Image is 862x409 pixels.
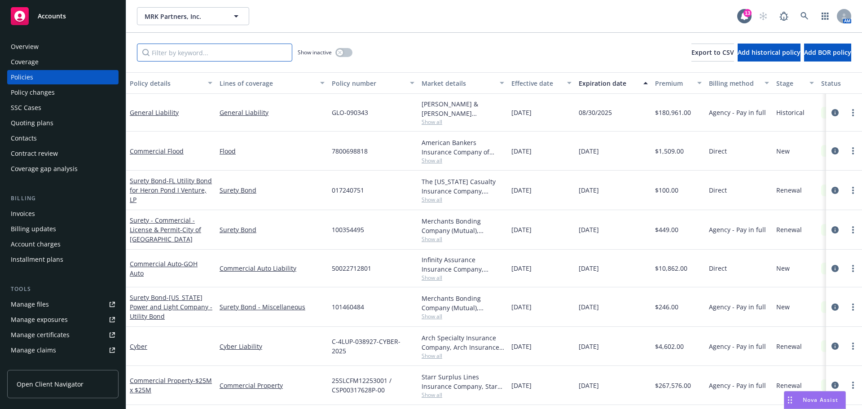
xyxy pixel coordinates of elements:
[7,146,119,161] a: Contract review
[709,79,759,88] div: Billing method
[579,381,599,390] span: [DATE]
[776,225,802,234] span: Renewal
[130,79,202,88] div: Policy details
[655,185,678,195] span: $100.00
[422,118,504,126] span: Show all
[579,79,638,88] div: Expiration date
[511,185,532,195] span: [DATE]
[848,107,858,118] a: more
[511,108,532,117] span: [DATE]
[38,13,66,20] span: Accounts
[709,302,766,312] span: Agency - Pay in full
[11,312,68,327] div: Manage exposures
[511,79,562,88] div: Effective date
[511,225,532,234] span: [DATE]
[754,7,772,25] a: Start snowing
[691,48,734,57] span: Export to CSV
[773,72,818,94] button: Stage
[511,146,532,156] span: [DATE]
[579,342,599,351] span: [DATE]
[709,185,727,195] span: Direct
[830,302,840,312] a: circleInformation
[511,342,532,351] span: [DATE]
[7,312,119,327] span: Manage exposures
[784,391,846,409] button: Nova Assist
[7,55,119,69] a: Coverage
[130,259,198,277] span: - GOH Auto
[784,391,796,409] div: Drag to move
[11,85,55,100] div: Policy changes
[7,237,119,251] a: Account charges
[508,72,575,94] button: Effective date
[422,391,504,399] span: Show all
[7,328,119,342] a: Manage certificates
[7,285,119,294] div: Tools
[137,7,249,25] button: MRK Partners, Inc.
[11,55,39,69] div: Coverage
[775,7,793,25] a: Report a Bug
[655,342,684,351] span: $4,602.00
[7,252,119,267] a: Installment plans
[691,44,734,62] button: Export to CSV
[422,216,504,235] div: Merchants Bonding Company (Mutual), Merchants Bonding Company
[11,252,63,267] div: Installment plans
[422,372,504,391] div: Starr Surplus Lines Insurance Company, Starr Companies, Amwins
[848,145,858,156] a: more
[776,79,804,88] div: Stage
[11,358,53,373] div: Manage BORs
[422,235,504,243] span: Show all
[11,297,49,312] div: Manage files
[11,237,61,251] div: Account charges
[130,216,201,243] a: Surety - Commercial - License & Permit
[511,264,532,273] span: [DATE]
[332,146,368,156] span: 7800698818
[848,185,858,196] a: more
[848,380,858,391] a: more
[130,293,212,321] a: Surety Bond
[738,48,800,57] span: Add historical policy
[709,264,727,273] span: Direct
[7,162,119,176] a: Coverage gap analysis
[776,381,802,390] span: Renewal
[655,302,678,312] span: $246.00
[422,274,504,281] span: Show all
[579,302,599,312] span: [DATE]
[220,185,325,195] a: Surety Bond
[220,381,325,390] a: Commercial Property
[7,116,119,130] a: Quoting plans
[7,222,119,236] a: Billing updates
[220,264,325,273] a: Commercial Auto Liability
[332,376,414,395] span: 25SLCFM12253001 / CSP00317628P-00
[145,12,222,21] span: MRK Partners, Inc.
[655,381,691,390] span: $267,576.00
[7,343,119,357] a: Manage claims
[7,40,119,54] a: Overview
[776,264,790,273] span: New
[422,255,504,274] div: Infinity Assurance Insurance Company, Infinity ([PERSON_NAME])
[7,85,119,100] a: Policy changes
[422,177,504,196] div: The [US_STATE] Casualty Insurance Company, Liberty Mutual
[579,225,599,234] span: [DATE]
[776,185,802,195] span: Renewal
[655,79,692,88] div: Premium
[11,328,70,342] div: Manage certificates
[11,162,78,176] div: Coverage gap analysis
[418,72,508,94] button: Market details
[332,108,368,117] span: GLO-090343
[848,302,858,312] a: more
[651,72,705,94] button: Premium
[332,79,405,88] div: Policy number
[575,72,651,94] button: Expiration date
[511,302,532,312] span: [DATE]
[816,7,834,25] a: Switch app
[126,72,216,94] button: Policy details
[7,207,119,221] a: Invoices
[130,225,201,243] span: - City of [GEOGRAPHIC_DATA]
[422,333,504,352] div: Arch Specialty Insurance Company, Arch Insurance Company, Coalition Insurance Solutions (MGA)
[7,358,119,373] a: Manage BORs
[579,264,599,273] span: [DATE]
[830,224,840,235] a: circleInformation
[804,44,851,62] button: Add BOR policy
[7,4,119,29] a: Accounts
[332,302,364,312] span: 101460484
